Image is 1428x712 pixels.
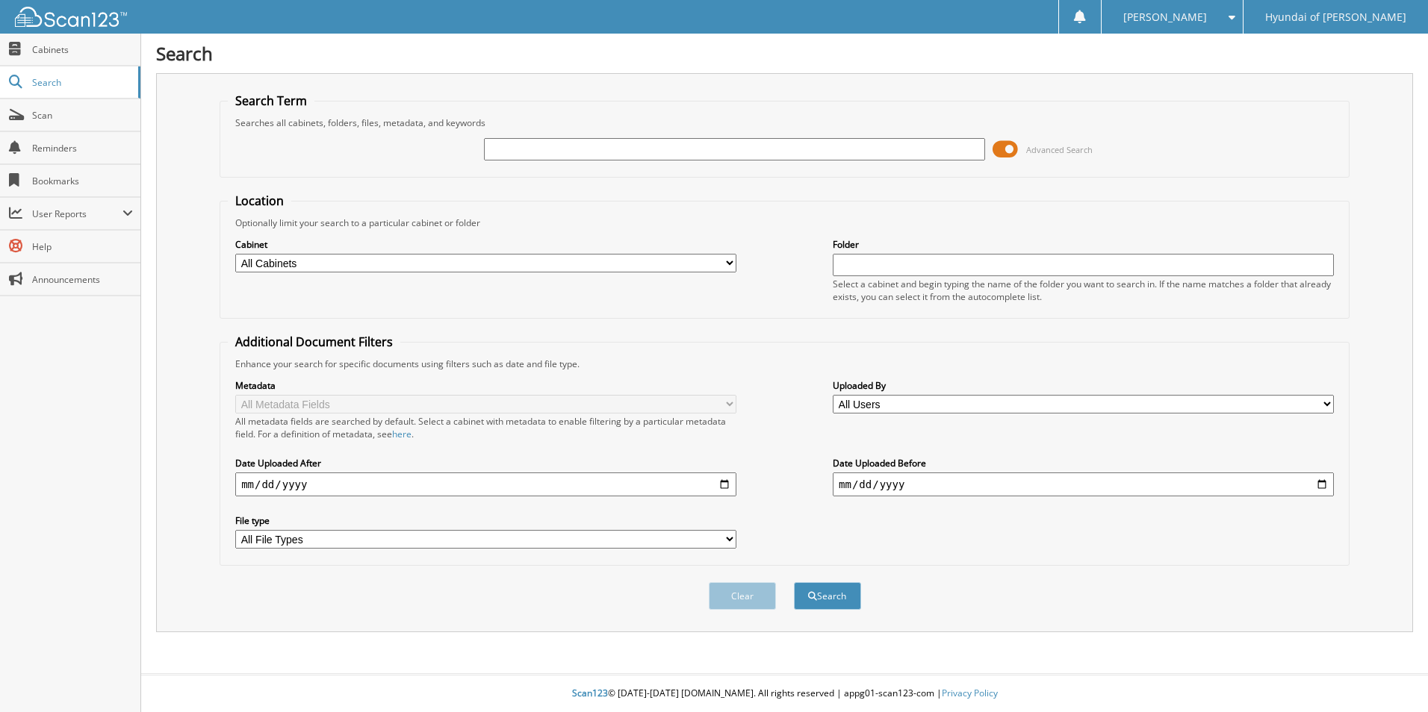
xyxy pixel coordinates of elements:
input: start [235,472,736,496]
a: here [392,428,412,440]
a: Privacy Policy [942,687,998,699]
span: Scan123 [572,687,608,699]
div: Searches all cabinets, folders, files, metadata, and keywords [228,116,1341,129]
span: User Reports [32,207,122,220]
span: Help [32,240,133,253]
button: Clear [709,582,776,610]
h1: Search [156,41,1413,66]
legend: Search Term [228,93,314,109]
span: Hyundai of [PERSON_NAME] [1265,13,1406,22]
span: Announcements [32,273,133,286]
span: Advanced Search [1026,144,1093,155]
div: Select a cabinet and begin typing the name of the folder you want to search in. If the name match... [833,278,1334,303]
span: Reminders [32,142,133,154]
input: end [833,472,1334,496]
div: All metadata fields are searched by default. Select a cabinet with metadata to enable filtering b... [235,415,736,440]
div: © [DATE]-[DATE] [DOMAIN_NAME]. All rights reserved | appg01-scan123-com | [141,675,1428,712]
span: Search [32,76,131,89]
label: Date Uploaded Before [833,457,1334,469]
img: scan123-logo-white.svg [15,7,127,27]
span: [PERSON_NAME] [1123,13,1207,22]
label: Cabinet [235,238,736,251]
div: Optionally limit your search to a particular cabinet or folder [228,216,1341,229]
legend: Location [228,193,291,209]
span: Scan [32,109,133,122]
label: Uploaded By [833,379,1334,392]
button: Search [794,582,861,610]
label: Folder [833,238,1334,251]
legend: Additional Document Filters [228,334,400,350]
label: Metadata [235,379,736,392]
div: Enhance your search for specific documents using filters such as date and file type. [228,357,1341,370]
label: Date Uploaded After [235,457,736,469]
span: Bookmarks [32,175,133,187]
label: File type [235,514,736,527]
span: Cabinets [32,43,133,56]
